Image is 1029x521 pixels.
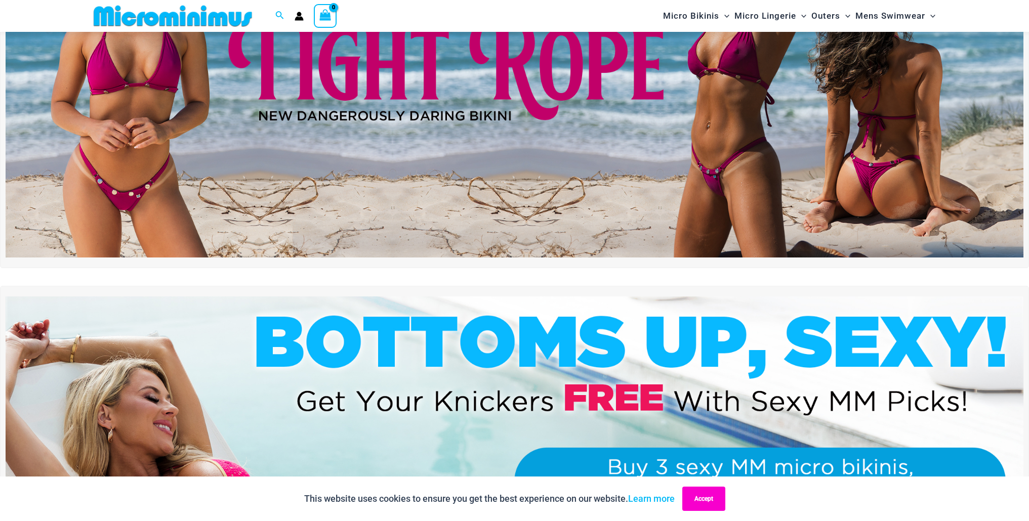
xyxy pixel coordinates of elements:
button: Accept [682,487,725,511]
a: Search icon link [275,10,284,22]
a: View Shopping Cart, empty [314,4,337,27]
a: Micro LingerieMenu ToggleMenu Toggle [732,3,809,29]
img: MM SHOP LOGO FLAT [90,5,256,27]
a: Account icon link [295,12,304,21]
span: Menu Toggle [719,3,729,29]
a: Mens SwimwearMenu ToggleMenu Toggle [853,3,938,29]
span: Micro Lingerie [734,3,796,29]
span: Outers [811,3,840,29]
span: Menu Toggle [840,3,850,29]
a: Learn more [628,493,675,504]
a: OutersMenu ToggleMenu Toggle [809,3,853,29]
span: Menu Toggle [925,3,935,29]
span: Menu Toggle [796,3,806,29]
span: Mens Swimwear [855,3,925,29]
span: Micro Bikinis [663,3,719,29]
a: Micro BikinisMenu ToggleMenu Toggle [661,3,732,29]
p: This website uses cookies to ensure you get the best experience on our website. [304,491,675,506]
nav: Site Navigation [659,2,940,30]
